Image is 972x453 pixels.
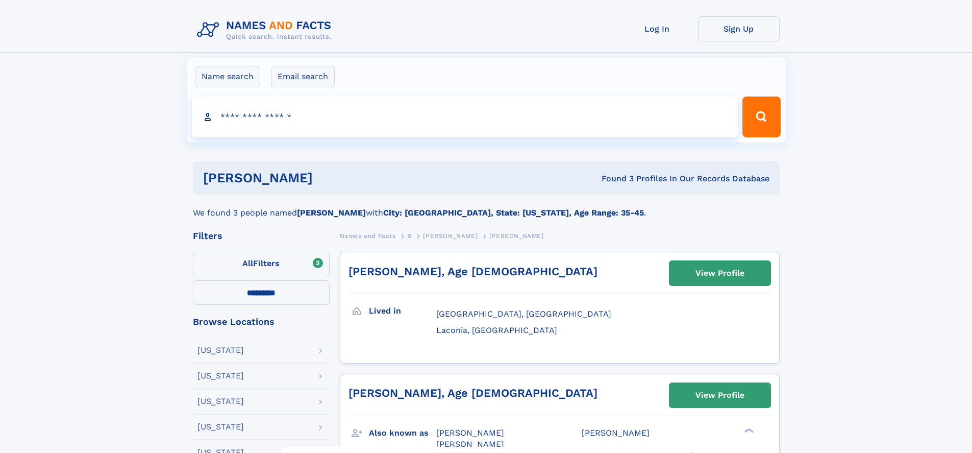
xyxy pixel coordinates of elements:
[369,302,436,320] h3: Lived in
[193,195,780,219] div: We found 3 people named with .
[192,97,738,137] input: search input
[742,427,754,434] div: ❯
[297,208,366,218] b: [PERSON_NAME]
[742,97,780,137] button: Search Button
[669,383,770,408] a: View Profile
[203,172,457,184] h1: [PERSON_NAME]
[197,372,244,380] div: [US_STATE]
[383,208,644,218] b: City: [GEOGRAPHIC_DATA], State: [US_STATE], Age Range: 35-45
[348,387,597,399] a: [PERSON_NAME], Age [DEMOGRAPHIC_DATA]
[489,232,544,240] span: [PERSON_NAME]
[242,258,253,268] span: All
[407,232,412,240] span: B
[195,66,260,87] label: Name search
[698,16,780,41] a: Sign Up
[193,317,330,326] div: Browse Locations
[193,252,330,276] label: Filters
[436,439,504,449] span: [PERSON_NAME]
[695,261,744,285] div: View Profile
[436,428,504,438] span: [PERSON_NAME]
[340,229,396,242] a: Names and Facts
[436,325,557,335] span: Laconia, [GEOGRAPHIC_DATA]
[271,66,335,87] label: Email search
[348,265,597,278] a: [PERSON_NAME], Age [DEMOGRAPHIC_DATA]
[423,229,478,242] a: [PERSON_NAME]
[423,232,478,240] span: [PERSON_NAME]
[197,346,244,354] div: [US_STATE]
[616,16,698,41] a: Log In
[695,384,744,407] div: View Profile
[457,173,769,184] div: Found 3 Profiles In Our Records Database
[193,231,330,241] div: Filters
[436,309,611,319] span: [GEOGRAPHIC_DATA], [GEOGRAPHIC_DATA]
[369,424,436,442] h3: Also known as
[669,261,770,285] a: View Profile
[582,428,650,438] span: [PERSON_NAME]
[197,423,244,431] div: [US_STATE]
[197,397,244,406] div: [US_STATE]
[193,16,340,44] img: Logo Names and Facts
[407,229,412,242] a: B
